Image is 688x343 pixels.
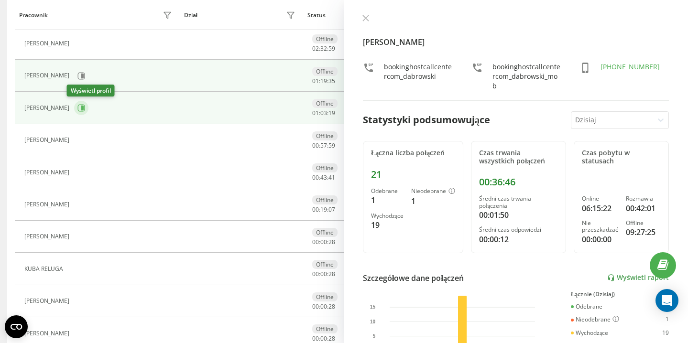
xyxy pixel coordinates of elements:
span: 00 [312,205,319,214]
div: Łączna liczba połączeń [371,149,455,157]
div: Offline [312,34,338,43]
a: [PHONE_NUMBER] [601,62,660,71]
div: Średni czas trwania połączenia [479,195,558,209]
div: Dział [184,12,197,19]
div: Online [582,195,618,202]
div: [PERSON_NAME] [24,298,72,304]
span: 00 [320,302,327,311]
div: Średni czas odpowiedzi [479,226,558,233]
span: 28 [328,238,335,246]
div: Odebrane [571,303,602,310]
span: 19 [320,77,327,85]
div: : : [312,335,335,342]
div: 00:42:01 [626,203,661,214]
div: bookinghostcallcentercom_dabrowski [384,62,452,91]
div: 00:00:12 [479,234,558,245]
div: [PERSON_NAME] [24,40,72,47]
div: 06:15:22 [582,203,618,214]
div: Nieodebrane [411,188,455,195]
div: Odebrane [371,188,404,194]
span: 32 [320,44,327,53]
span: 00 [312,334,319,343]
span: 28 [328,302,335,311]
div: Offline [312,324,338,333]
span: 28 [328,270,335,278]
div: Offline [312,163,338,172]
div: 19 [371,219,404,231]
a: Wyświetl raport [607,274,669,282]
text: 5 [373,333,376,338]
span: 01 [312,109,319,117]
div: 19 [662,330,669,336]
div: 1 [666,316,669,323]
div: Offline [312,131,338,140]
span: 03 [320,109,327,117]
span: 00 [312,270,319,278]
span: 19 [320,205,327,214]
div: Łącznie (Dzisiaj) [571,291,669,298]
div: Rozmawia [626,195,661,202]
div: Czas pobytu w statusach [582,149,661,165]
div: Open Intercom Messenger [655,289,678,312]
span: 00 [312,173,319,182]
span: 00 [320,270,327,278]
div: Pracownik [19,12,48,19]
div: Offline [312,195,338,204]
span: 35 [328,77,335,85]
div: Offline [312,99,338,108]
h4: [PERSON_NAME] [363,36,669,48]
text: 15 [370,304,376,310]
span: 01 [312,77,319,85]
span: 59 [328,141,335,150]
div: 1 [371,194,404,206]
div: Offline [312,228,338,237]
div: 00:01:50 [479,209,558,221]
span: 57 [320,141,327,150]
span: 41 [328,173,335,182]
button: Open CMP widget [5,315,28,338]
span: 43 [320,173,327,182]
div: Offline [312,292,338,301]
div: Nieodebrane [571,316,619,323]
span: 00 [312,302,319,311]
div: [PERSON_NAME] [24,233,72,240]
div: Wychodzące [571,330,608,336]
div: [PERSON_NAME] [24,330,72,337]
span: 19 [328,109,335,117]
div: : : [312,78,335,85]
span: 07 [328,205,335,214]
span: 00 [320,334,327,343]
div: 1 [411,195,455,207]
text: 10 [370,319,376,324]
div: : : [312,174,335,181]
div: bookinghostcallcentercom_dabrowski_mob [492,62,561,91]
div: : : [312,142,335,149]
span: 02 [312,44,319,53]
div: [PERSON_NAME] [24,105,72,111]
div: KUBA RELUGA [24,266,66,272]
div: Offline [626,220,661,226]
span: 00 [312,238,319,246]
div: [PERSON_NAME] [24,201,72,208]
div: Offline [312,260,338,269]
span: 00 [312,141,319,150]
div: [PERSON_NAME] [24,72,72,79]
div: Czas trwania wszystkich połączeń [479,149,558,165]
div: 00:00:00 [582,234,618,245]
div: Wychodzące [371,213,404,219]
div: [PERSON_NAME] [24,169,72,176]
div: : : [312,239,335,246]
div: : : [312,45,335,52]
div: Statystyki podsumowujące [363,113,490,127]
div: [PERSON_NAME] [24,137,72,143]
div: Szczegółowe dane połączeń [363,272,464,284]
div: 09:27:25 [626,226,661,238]
div: Offline [312,67,338,76]
div: Nie przeszkadzać [582,220,618,234]
div: Status [307,12,326,19]
span: 59 [328,44,335,53]
span: 00 [320,238,327,246]
div: : : [312,303,335,310]
div: Wyświetl profil [67,85,115,96]
div: : : [312,110,335,117]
